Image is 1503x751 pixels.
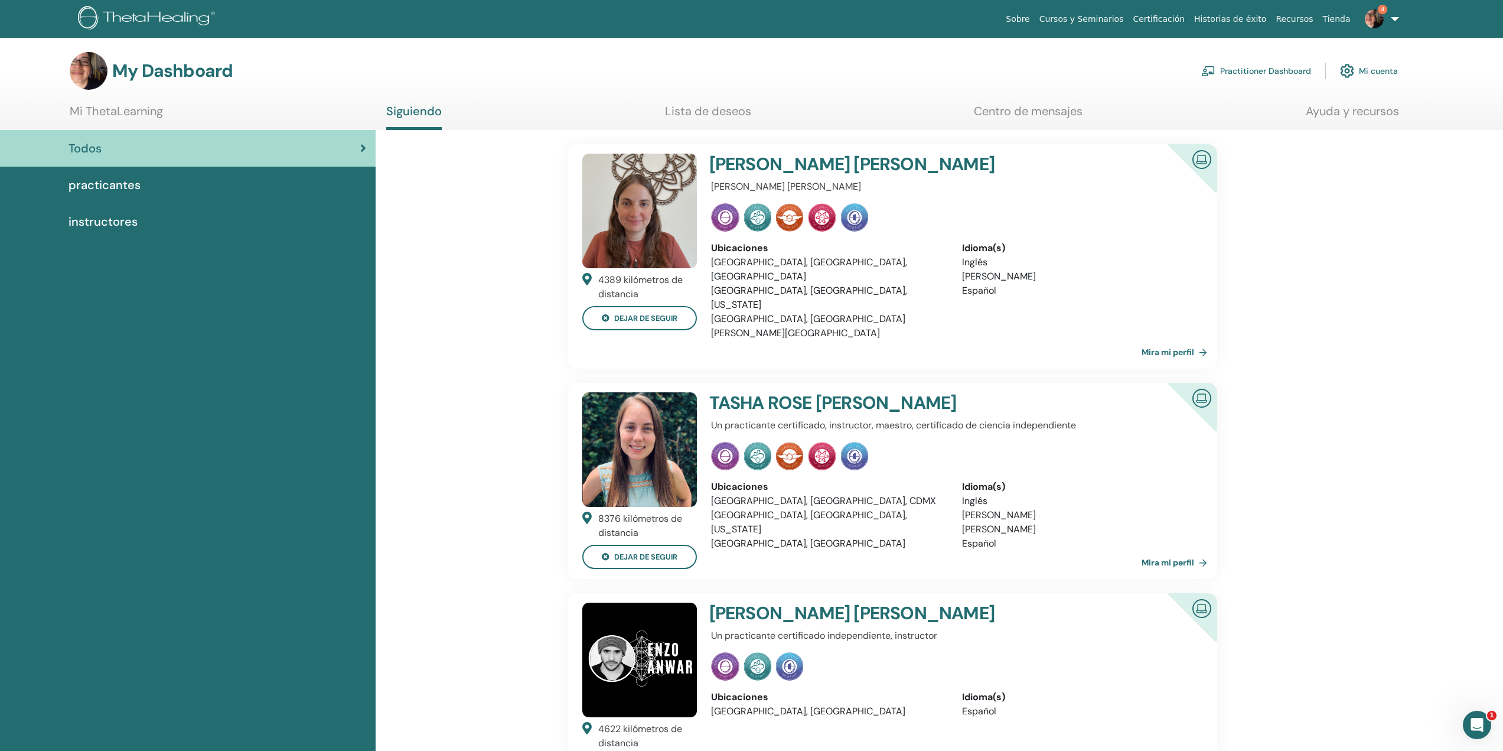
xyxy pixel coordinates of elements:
div: Instructor en línea certificado [1149,383,1217,451]
span: Todos [69,139,102,157]
div: Instructor en línea certificado [1149,144,1217,212]
li: [GEOGRAPHIC_DATA], [GEOGRAPHIC_DATA] [711,704,944,719]
h4: [PERSON_NAME] [PERSON_NAME] [709,154,1113,175]
a: Tienda [1318,8,1355,30]
a: Mira mi perfil [1142,551,1212,574]
a: Siguiendo [386,104,442,130]
div: 4389 kilómetros de distancia [598,273,697,301]
img: chalkboard-teacher.svg [1201,66,1215,76]
img: Instructor en línea certificado [1188,145,1216,172]
div: 8376 kilómetros de distancia [598,512,697,540]
li: Inglés [962,494,1195,508]
img: default.jpg [1365,9,1384,28]
p: Un practicante certificado, instructor, maestro, certificado de ciencia independiente [711,418,1195,433]
a: Recursos [1271,8,1318,30]
span: practicantes [69,176,141,194]
li: [GEOGRAPHIC_DATA], [GEOGRAPHIC_DATA], [GEOGRAPHIC_DATA] [711,255,944,284]
p: [PERSON_NAME] [PERSON_NAME] [711,180,1195,194]
button: dejar de seguir [582,306,697,330]
li: [GEOGRAPHIC_DATA], [GEOGRAPHIC_DATA][PERSON_NAME][GEOGRAPHIC_DATA] [711,312,944,340]
li: [GEOGRAPHIC_DATA], [GEOGRAPHIC_DATA], [US_STATE] [711,508,944,537]
a: Lista de deseos [665,104,751,127]
div: Ubicaciones [711,690,944,704]
a: Mi ThetaLearning [70,104,163,127]
span: 4 [1378,5,1387,14]
img: logo.png [78,6,219,32]
div: Idioma(s) [962,241,1195,255]
li: Español [962,704,1195,719]
a: Mi cuenta [1340,58,1398,84]
span: instructores [69,213,138,230]
img: default.jpg [582,603,697,717]
li: [GEOGRAPHIC_DATA], [GEOGRAPHIC_DATA] [711,537,944,551]
img: default.jpg [582,154,697,268]
div: Idioma(s) [962,690,1195,704]
a: Historias de éxito [1189,8,1271,30]
iframe: Intercom live chat [1463,711,1491,739]
li: [GEOGRAPHIC_DATA], [GEOGRAPHIC_DATA], CDMX [711,494,944,508]
div: Instructor en línea certificado [1149,593,1217,661]
li: [PERSON_NAME] [962,269,1195,284]
li: [PERSON_NAME] [962,508,1195,522]
div: Ubicaciones [711,480,944,494]
h4: TASHA ROSE [PERSON_NAME] [709,392,1113,414]
a: Centro de mensajes [974,104,1083,127]
li: Español [962,537,1195,551]
li: Inglés [962,255,1195,269]
img: default.jpg [582,392,697,507]
img: Instructor en línea certificado [1188,384,1216,411]
button: dejar de seguir [582,545,697,569]
div: Idioma(s) [962,480,1195,494]
img: cog.svg [1340,61,1354,81]
img: default.jpg [70,52,107,90]
p: Un practicante certificado independiente, instructor [711,629,1195,643]
a: Ayuda y recursos [1306,104,1399,127]
a: Mira mi perfil [1142,340,1212,364]
li: [PERSON_NAME] [962,522,1195,537]
a: Sobre [1001,8,1034,30]
a: Certificación [1128,8,1189,30]
a: Practitioner Dashboard [1201,58,1311,84]
h3: My Dashboard [112,60,233,82]
h4: [PERSON_NAME] [PERSON_NAME] [709,603,1113,624]
li: Español [962,284,1195,298]
a: Cursos y Seminarios [1035,8,1129,30]
div: 4622 kilómetros de distancia [598,722,697,750]
img: Instructor en línea certificado [1188,594,1216,621]
span: 1 [1487,711,1497,720]
li: [GEOGRAPHIC_DATA], [GEOGRAPHIC_DATA], [US_STATE] [711,284,944,312]
div: Ubicaciones [711,241,944,255]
